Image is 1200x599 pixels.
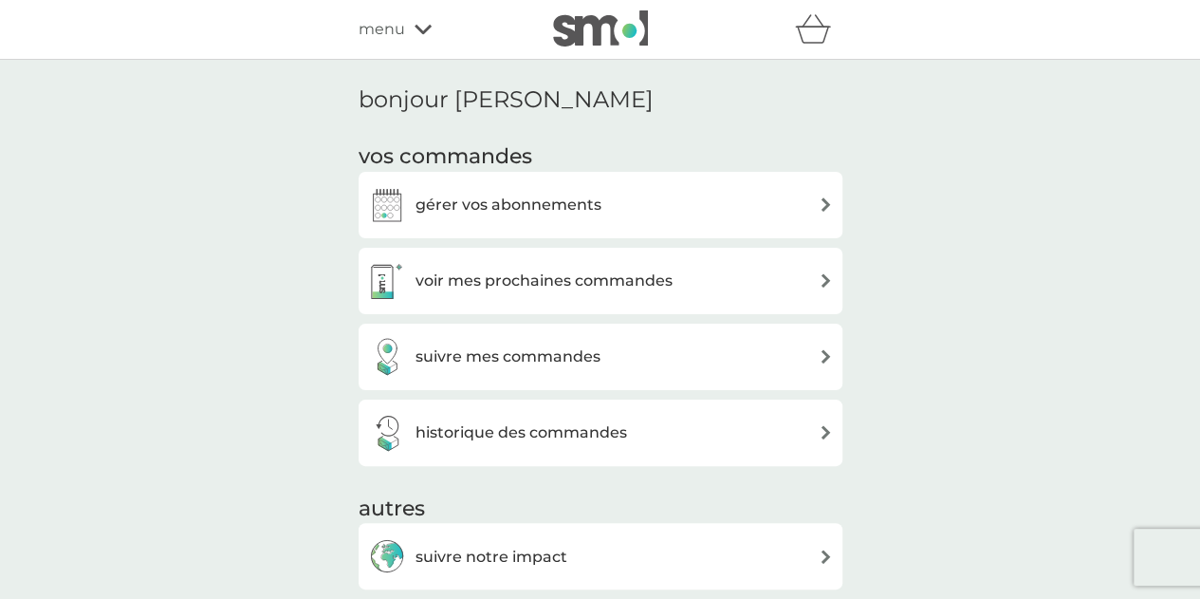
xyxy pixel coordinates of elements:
[359,142,842,172] h3: vos commandes
[553,10,648,47] img: smol
[415,269,673,293] h3: voir mes prochaines commandes
[819,197,833,212] img: flèche à droite
[415,545,567,570] h3: suivre notre impact
[415,193,601,217] h3: gérer vos abonnements
[795,10,842,48] div: panier
[819,550,833,564] img: flèche à droite
[359,17,405,42] span: menu
[819,425,833,440] img: flèche à droite
[359,495,842,524] h3: autres
[415,421,627,445] h3: historique des commandes
[415,345,600,369] h3: suivre mes commandes
[819,349,833,364] img: flèche à droite
[819,273,833,288] img: flèche à droite
[359,86,842,114] h2: bonjour [PERSON_NAME]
